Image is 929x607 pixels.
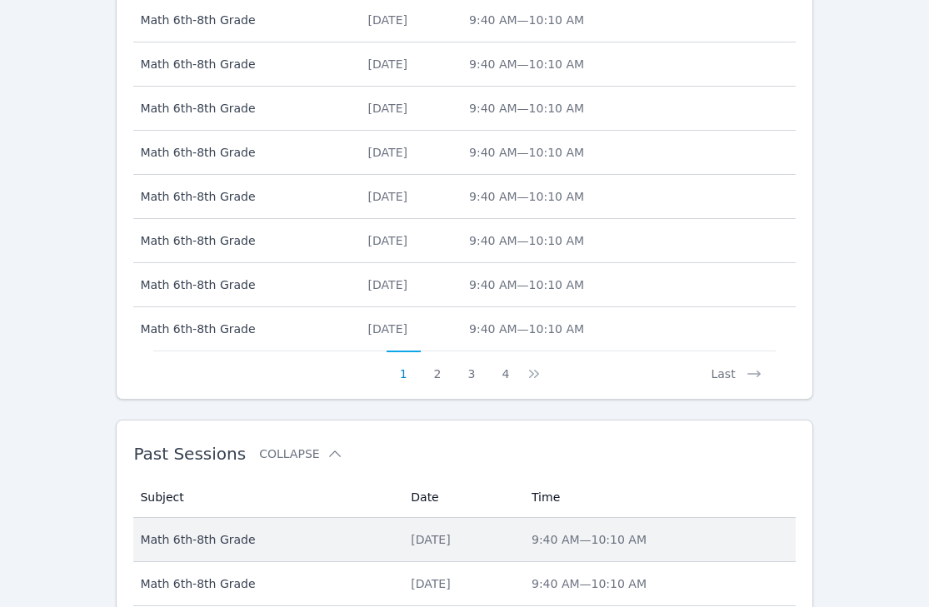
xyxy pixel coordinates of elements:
div: [DATE] [411,575,512,592]
button: 4 [488,351,522,382]
button: 1 [387,351,421,382]
span: Math 6th-8th Grade [140,56,347,72]
div: [DATE] [368,232,449,249]
tr: Math 6th-8th Grade[DATE]9:40 AM—10:10 AM [133,307,795,351]
span: Math 6th-8th Grade [140,321,347,337]
button: Collapse [259,445,342,462]
div: [DATE] [368,12,449,28]
span: 9:40 AM — 10:10 AM [469,57,584,71]
span: 9:40 AM — 10:10 AM [469,102,584,115]
span: 9:40 AM — 10:10 AM [469,278,584,291]
div: [DATE] [411,531,512,548]
span: 9:40 AM — 10:10 AM [532,533,647,546]
span: Math 6th-8th Grade [140,144,347,161]
span: 9:40 AM — 10:10 AM [469,13,584,27]
span: Math 6th-8th Grade [140,531,391,548]
div: [DATE] [368,321,449,337]
div: [DATE] [368,144,449,161]
span: 9:40 AM — 10:10 AM [532,577,647,590]
div: [DATE] [368,188,449,205]
tr: Math 6th-8th Grade[DATE]9:40 AM—10:10 AM [133,42,795,87]
span: Math 6th-8th Grade [140,188,347,205]
tr: Math 6th-8th Grade[DATE]9:40 AM—10:10 AM [133,562,795,606]
span: 9:40 AM — 10:10 AM [469,322,584,336]
span: Math 6th-8th Grade [140,232,347,249]
span: Math 6th-8th Grade [140,276,347,293]
th: Subject [133,477,401,518]
tr: Math 6th-8th Grade[DATE]9:40 AM—10:10 AM [133,263,795,307]
span: Math 6th-8th Grade [140,100,347,117]
button: 2 [421,351,455,382]
div: [DATE] [368,56,449,72]
span: 9:40 AM — 10:10 AM [469,234,584,247]
span: Math 6th-8th Grade [140,575,391,592]
span: 9:40 AM — 10:10 AM [469,146,584,159]
span: Math 6th-8th Grade [140,12,347,28]
th: Time [522,477,796,518]
button: Last [697,351,775,382]
div: [DATE] [368,276,449,293]
th: Date [401,477,522,518]
tr: Math 6th-8th Grade[DATE]9:40 AM—10:10 AM [133,131,795,175]
tr: Math 6th-8th Grade[DATE]9:40 AM—10:10 AM [133,87,795,131]
div: [DATE] [368,100,449,117]
tr: Math 6th-8th Grade[DATE]9:40 AM—10:10 AM [133,175,795,219]
span: 9:40 AM — 10:10 AM [469,190,584,203]
span: Past Sessions [133,444,246,464]
tr: Math 6th-8th Grade[DATE]9:40 AM—10:10 AM [133,219,795,263]
tr: Math 6th-8th Grade[DATE]9:40 AM—10:10 AM [133,518,795,562]
button: 3 [455,351,489,382]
